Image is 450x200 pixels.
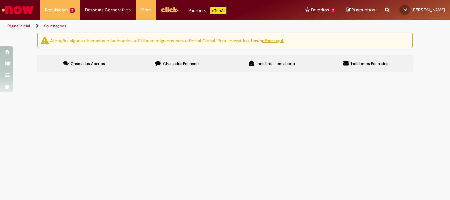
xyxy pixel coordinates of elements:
[163,61,201,66] span: Chamados Fechados
[346,7,375,13] a: Rascunhos
[1,3,35,16] img: ServiceNow
[311,7,329,13] span: Favoritos
[257,61,295,66] span: Incidentes em aberto
[7,23,30,29] a: Página inicial
[50,37,284,43] ng-bind-html: Atenção: alguns chamados relacionados a T.I foram migrados para o Portal Global. Para acessá-los,...
[188,7,226,14] div: Padroniza
[85,7,131,13] span: Despesas Corporativas
[5,20,295,32] ul: Trilhas de página
[352,7,375,13] span: Rascunhos
[44,23,66,29] a: Solicitações
[351,61,388,66] span: Incidentes Fechados
[70,8,75,13] span: 2
[141,7,151,13] span: More
[330,8,336,13] span: 2
[403,8,407,12] span: PV
[161,5,179,14] img: click_logo_yellow_360x200.png
[412,7,445,13] span: [PERSON_NAME]
[45,7,68,13] span: Requisições
[71,61,105,66] span: Chamados Abertos
[210,7,226,14] p: +GenAi
[262,37,284,43] a: clicar aqui.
